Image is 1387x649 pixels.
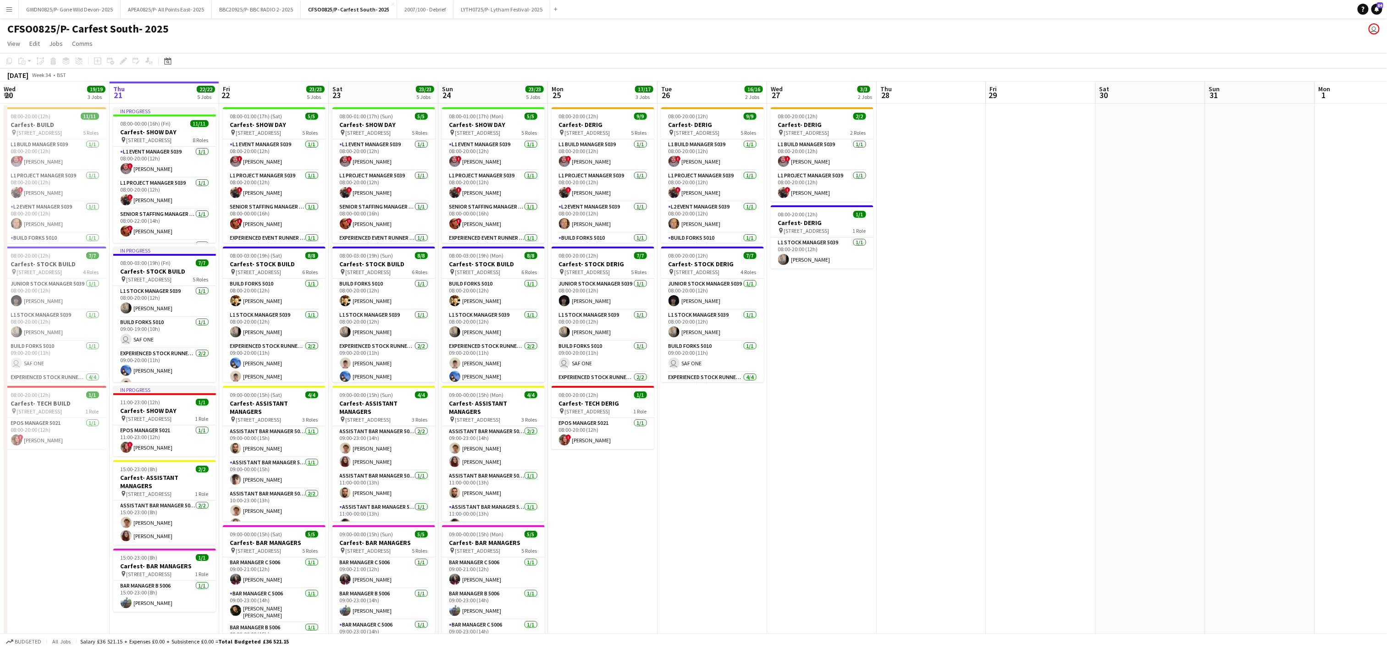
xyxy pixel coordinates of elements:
app-job-card: 08:00-20:00 (12h)1/1Carfest- TECH DERIG [STREET_ADDRESS]1 RoleEPOS Manager 50211/108:00-20:00 (12... [552,386,654,449]
app-card-role: L1 Build Manager 50391/108:00-20:00 (12h)![PERSON_NAME] [552,139,654,170]
span: 08:00-20:00 (12h) [669,113,708,120]
app-card-role: Experienced Event Runner 50121/109:00-21:00 (12h) [332,233,435,264]
app-card-role: Assistant Bar Manager 50061/111:00-00:00 (13h)[PERSON_NAME] [442,471,545,502]
div: 08:00-20:00 (12h)9/9Carfest- DERIG [STREET_ADDRESS]5 RolesL1 Build Manager 50391/108:00-20:00 (12... [552,107,654,243]
app-job-card: 15:00-23:00 (8h)1/1Carfest- BAR MANAGERS [STREET_ADDRESS]1 RoleBar Manager B 50061/115:00-23:00 (... [113,549,216,612]
span: [STREET_ADDRESS] [455,547,501,554]
span: 08:00-03:00 (19h) (Fri) [121,259,171,266]
div: In progress08:00-00:00 (16h) (Fri)11/11Carfest- SHOW DAY [STREET_ADDRESS]8 RolesL1 Event Manager ... [113,107,216,243]
span: 7/7 [86,252,99,259]
app-card-role: Experienced Stock Runner 50122/209:00-20:00 (11h) [552,372,654,417]
app-card-role: Build Forks 50101/108:00-20:00 (12h)[PERSON_NAME] [332,279,435,310]
app-card-role: L1 Project Manager 50391/108:00-20:00 (12h)![PERSON_NAME] [4,170,106,202]
app-job-card: 08:00-01:00 (17h) (Mon)5/5Carfest- SHOW DAY [STREET_ADDRESS]5 RolesL1 Event Manager 50391/108:00-... [442,107,545,243]
app-card-role: Assistant Bar Manager 50061/109:00-00:00 (15h)[PERSON_NAME] [223,457,326,489]
span: Jobs [49,39,63,48]
span: 08:00-20:00 (12h) [778,113,818,120]
app-job-card: 08:00-03:00 (19h) (Sun)8/8Carfest- STOCK BUILD [STREET_ADDRESS]6 RolesBuild Forks 50101/108:00-20... [332,247,435,382]
app-card-role: L1 Project Manager 50391/108:00-20:00 (12h)![PERSON_NAME] [332,170,435,202]
app-card-role: L1 Project Manager 50391/108:00-20:00 (12h)![PERSON_NAME] [113,178,216,209]
span: 1 Role [634,408,647,415]
app-card-role: Assistant Bar Manager 50061/111:00-00:00 (13h)[PERSON_NAME] [332,502,435,533]
app-card-role: Experienced Stock Runner 50122/209:00-20:00 (11h)[PERSON_NAME][PERSON_NAME] [332,341,435,385]
app-card-role: L1 Stock Manager 50391/108:00-20:00 (12h)[PERSON_NAME] [661,310,764,341]
div: 08:00-20:00 (12h)11/11Carfest- BUILD [STREET_ADDRESS]5 RolesL1 Build Manager 50391/108:00-20:00 (... [4,107,106,243]
span: 08:00-00:00 (16h) (Fri) [121,120,171,127]
span: ! [456,218,462,224]
span: 08:00-01:00 (17h) (Sun) [340,113,393,120]
span: ! [456,187,462,192]
span: [STREET_ADDRESS] [346,416,391,423]
h3: Carfest- STOCK BUILD [332,260,435,268]
app-card-role: Build Forks 50101/109:00-20:00 (11h) [661,233,764,264]
app-card-role: Assistant Bar Manager 50062/210:00-23:00 (13h)[PERSON_NAME][PERSON_NAME] [223,489,326,533]
span: 08:00-20:00 (12h) [559,391,599,398]
h3: Carfest- STOCK BUILD [223,260,326,268]
span: 9/9 [634,113,647,120]
span: 3 Roles [303,416,318,423]
app-card-role: Bar Manager C 50061/109:00-21:00 (12h)[PERSON_NAME] [332,557,435,588]
span: [STREET_ADDRESS] [346,269,391,275]
app-card-role: Build Forks 50101/108:00-20:00 (12h)[PERSON_NAME] [223,279,326,310]
a: Comms [68,38,96,49]
span: [STREET_ADDRESS] [127,137,172,143]
app-card-role: L1 Project Manager 50391/108:00-20:00 (12h)![PERSON_NAME] [223,170,326,202]
span: ! [127,163,133,169]
div: 08:00-03:00 (19h) (Mon)8/8Carfest- STOCK BUILD [STREET_ADDRESS]6 RolesBuild Forks 50101/108:00-20... [442,247,545,382]
span: ! [566,156,571,161]
app-card-role: Experienced Stock Runner 50122/209:00-20:00 (11h)[PERSON_NAME][PERSON_NAME] [113,348,216,393]
h3: Carfest- SHOW DAY [113,128,216,136]
button: APEA0825/P- All Points East- 2025 [121,0,212,18]
span: 5 Roles [303,129,318,136]
span: 5 Roles [303,547,318,554]
div: 09:00-00:00 (15h) (Sun)4/4Carfest- ASSISTANT MANAGERS [STREET_ADDRESS]3 RolesAssistant Bar Manage... [332,386,435,522]
div: 08:00-20:00 (12h)9/9Carfest- DERIG [STREET_ADDRESS]5 RolesL1 Build Manager 50391/108:00-20:00 (12... [661,107,764,243]
app-card-role: Junior Stock Manager 50391/108:00-20:00 (12h)[PERSON_NAME] [552,279,654,310]
span: [STREET_ADDRESS] [455,416,501,423]
app-card-role: Assistant Bar Manager 50061/109:00-00:00 (15h)[PERSON_NAME] [223,426,326,457]
span: 5 Roles [412,547,428,554]
app-card-role: Build Forks 50101/109:00-19:00 (10h) SAF ONE [113,317,216,348]
span: [STREET_ADDRESS] [17,408,62,415]
h3: Carfest- TECH BUILD [4,399,106,407]
span: 09:00-00:00 (15h) (Sat) [230,531,282,538]
div: In progress [113,247,216,254]
app-job-card: In progress08:00-03:00 (19h) (Fri)7/7Carfest- STOCK BUILD [STREET_ADDRESS]5 RolesL1 Stock Manager... [113,247,216,382]
app-card-role: Assistant Bar Manager 50061/111:00-00:00 (13h)[PERSON_NAME] [442,502,545,533]
app-card-role: Experienced Event Runner 50121/109:00-21:00 (12h) [442,233,545,264]
span: 6 Roles [412,269,428,275]
span: 5/5 [525,113,537,120]
div: 08:00-20:00 (12h)2/2Carfest- DERIG [STREET_ADDRESS]2 RolesL1 Build Manager 50391/108:00-20:00 (12... [771,107,873,202]
span: ! [785,156,790,161]
span: 84 [1377,2,1383,8]
app-card-role: Assistant Bar Manager 50062/209:00-23:00 (14h)[PERSON_NAME][PERSON_NAME] [442,426,545,471]
app-card-role: Build Forks 50101/109:00-20:00 (11h) [4,233,106,264]
span: [STREET_ADDRESS] [127,490,172,497]
span: 1 Role [195,415,209,422]
span: 8/8 [415,252,428,259]
span: 1/1 [196,554,209,561]
div: 08:00-20:00 (12h)1/1Carfest- DERIG [STREET_ADDRESS]1 RoleL1 Stock Manager 50391/108:00-20:00 (12h... [771,205,873,269]
div: 09:00-00:00 (15h) (Sat)4/4Carfest- ASSISTANT MANAGERS [STREET_ADDRESS]3 RolesAssistant Bar Manage... [223,386,326,522]
h3: Carfest- STOCK DERIG [661,260,764,268]
span: 3 Roles [412,416,428,423]
div: 09:00-00:00 (15h) (Mon)4/4Carfest- ASSISTANT MANAGERS [STREET_ADDRESS]3 RolesAssistant Bar Manage... [442,386,545,522]
app-card-role: Assistant Bar Manager 50061/111:00-00:00 (13h)[PERSON_NAME] [332,471,435,502]
app-job-card: 08:00-01:00 (17h) (Sat)5/5Carfest- SHOW DAY [STREET_ADDRESS]5 RolesL1 Event Manager 50391/108:00-... [223,107,326,243]
app-card-role: Senior Staffing Manager 50391/108:00-22:00 (14h)![PERSON_NAME] [113,209,216,240]
span: 11:00-23:00 (12h) [121,399,160,406]
app-job-card: In progress11:00-23:00 (12h)1/1Carfest- SHOW DAY [STREET_ADDRESS]1 RoleEPOS Manager 50211/111:00-... [113,386,216,456]
a: View [4,38,24,49]
span: 2/2 [196,466,209,473]
span: [STREET_ADDRESS] [127,276,172,283]
app-card-role: L1 Project Manager 50391/108:00-20:00 (12h)![PERSON_NAME] [771,170,873,202]
app-card-role: L1 Project Manager 50391/108:00-20:00 (12h)![PERSON_NAME] [661,170,764,202]
span: 8/8 [525,252,537,259]
app-job-card: 08:00-20:00 (12h)7/7Carfest- STOCK DERIG [STREET_ADDRESS]4 RolesJunior Stock Manager 50391/108:00... [661,247,764,382]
